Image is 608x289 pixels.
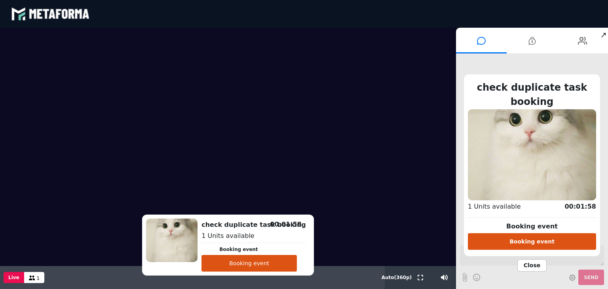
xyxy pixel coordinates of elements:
[599,28,608,42] span: ↗
[37,276,40,281] span: 1
[468,80,596,109] h2: check duplicate task booking
[468,203,521,210] span: 1 Units available
[4,272,24,283] button: Live
[564,203,596,210] span: 00:01:58
[380,266,413,289] button: Auto(360p)
[201,232,255,240] span: 1 Units available
[468,109,596,200] img: 1759305577993-M45S05XYHaOGwQwkl9zzXAjROKcJWFtu.jpg
[468,222,596,231] p: Booking event
[468,233,596,250] button: Booking event
[382,275,412,280] span: Auto ( 360 p)
[219,246,306,253] p: Booking event
[146,219,198,262] img: 1759305577993-M45S05XYHaOGwQwkl9zzXAjROKcJWFtu.jpg
[201,220,306,230] h2: check duplicate task booking
[517,259,547,272] span: Close
[201,255,297,272] button: Booking event
[270,221,302,228] span: 00:01:58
